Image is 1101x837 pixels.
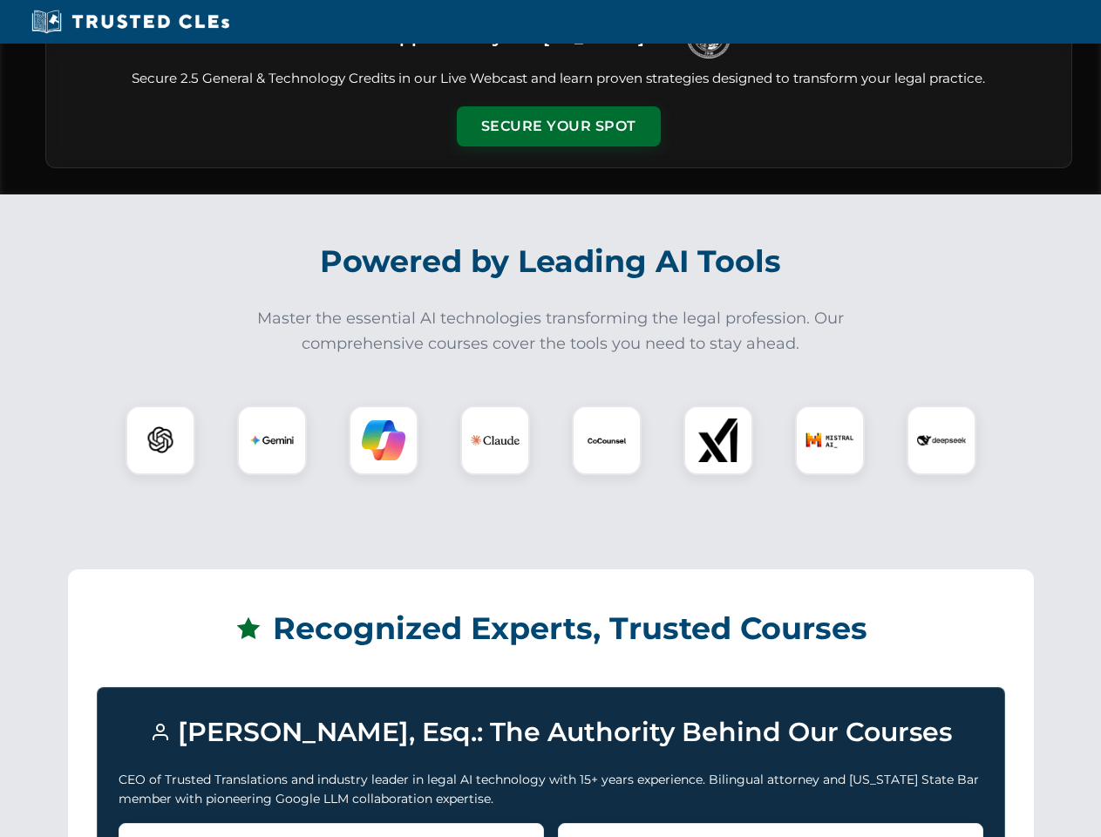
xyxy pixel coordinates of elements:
[26,9,234,35] img: Trusted CLEs
[457,106,661,146] button: Secure Your Spot
[135,415,186,466] img: ChatGPT Logo
[119,770,983,809] p: CEO of Trusted Translations and industry leader in legal AI technology with 15+ years experience....
[362,418,405,462] img: Copilot Logo
[795,405,865,475] div: Mistral AI
[683,405,753,475] div: xAI
[119,709,983,756] h3: [PERSON_NAME], Esq.: The Authority Behind Our Courses
[805,416,854,465] img: Mistral AI Logo
[572,405,642,475] div: CoCounsel
[460,405,530,475] div: Claude
[97,598,1005,659] h2: Recognized Experts, Trusted Courses
[471,416,520,465] img: Claude Logo
[907,405,976,475] div: DeepSeek
[349,405,418,475] div: Copilot
[126,405,195,475] div: ChatGPT
[246,306,856,357] p: Master the essential AI technologies transforming the legal profession. Our comprehensive courses...
[68,231,1034,292] h2: Powered by Leading AI Tools
[67,69,1050,89] p: Secure 2.5 General & Technology Credits in our Live Webcast and learn proven strategies designed ...
[917,416,966,465] img: DeepSeek Logo
[697,418,740,462] img: xAI Logo
[250,418,294,462] img: Gemini Logo
[237,405,307,475] div: Gemini
[585,418,629,462] img: CoCounsel Logo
